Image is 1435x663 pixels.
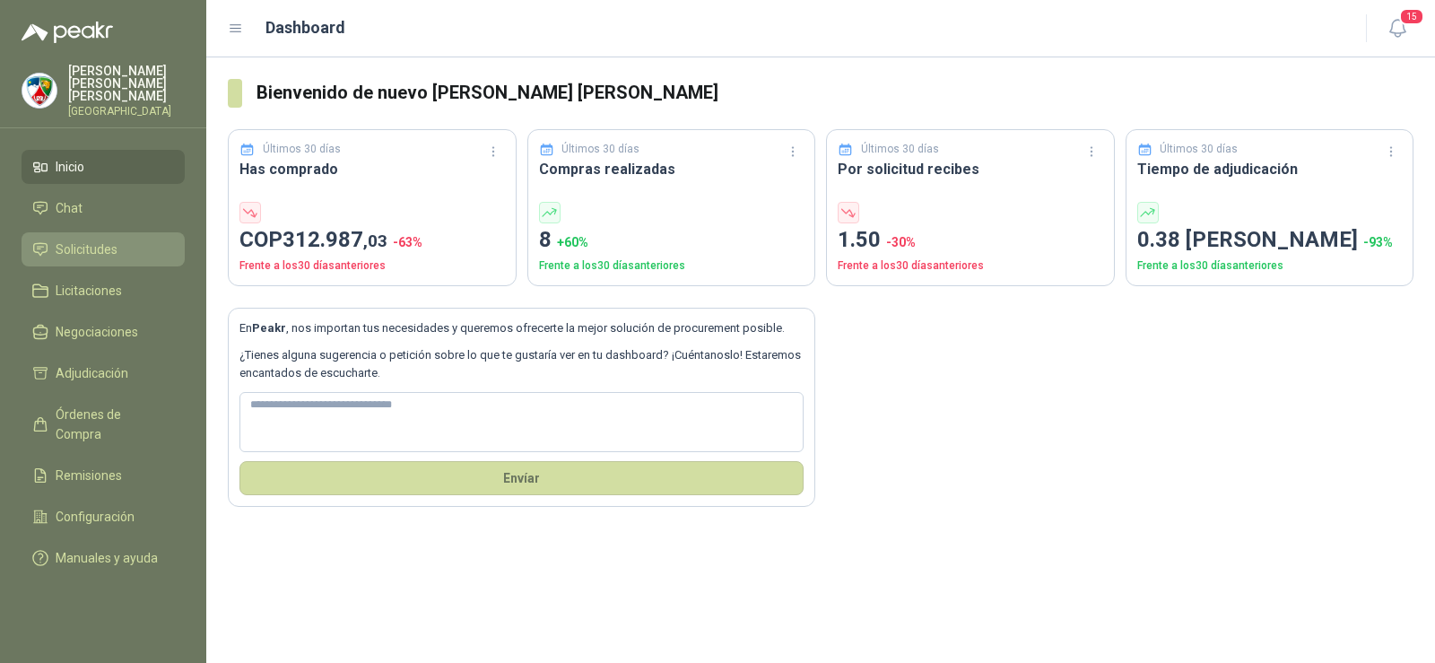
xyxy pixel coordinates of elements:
[22,191,185,225] a: Chat
[239,461,804,495] button: Envíar
[56,157,84,177] span: Inicio
[56,548,158,568] span: Manuales y ayuda
[539,257,804,275] p: Frente a los 30 días anteriores
[838,257,1103,275] p: Frente a los 30 días anteriores
[257,79,1413,107] h3: Bienvenido de nuevo [PERSON_NAME] [PERSON_NAME]
[22,74,57,108] img: Company Logo
[56,281,122,301] span: Licitaciones
[22,458,185,493] a: Remisiones
[1363,235,1393,249] span: -93 %
[838,158,1103,180] h3: Por solicitud recibes
[56,322,138,342] span: Negociaciones
[22,541,185,575] a: Manuales y ayuda
[22,397,185,451] a: Órdenes de Compra
[68,65,185,102] p: [PERSON_NAME] [PERSON_NAME] [PERSON_NAME]
[861,141,939,158] p: Últimos 30 días
[1137,257,1403,275] p: Frente a los 30 días anteriores
[22,232,185,266] a: Solicitudes
[56,507,135,527] span: Configuración
[886,235,916,249] span: -30 %
[239,346,804,383] p: ¿Tienes alguna sugerencia o petición sobre lo que te gustaría ver en tu dashboard? ¡Cuéntanoslo! ...
[56,405,168,444] span: Órdenes de Compra
[22,22,113,43] img: Logo peakr
[56,466,122,485] span: Remisiones
[252,321,286,335] b: Peakr
[1381,13,1413,45] button: 15
[393,235,422,249] span: -63 %
[239,223,505,257] p: COP
[539,158,804,180] h3: Compras realizadas
[283,227,387,252] span: 312.987
[239,158,505,180] h3: Has comprado
[56,363,128,383] span: Adjudicación
[1399,8,1424,25] span: 15
[263,141,341,158] p: Últimos 30 días
[561,141,639,158] p: Últimos 30 días
[557,235,588,249] span: + 60 %
[1137,223,1403,257] p: 0.38 [PERSON_NAME]
[539,223,804,257] p: 8
[22,356,185,390] a: Adjudicación
[68,106,185,117] p: [GEOGRAPHIC_DATA]
[22,500,185,534] a: Configuración
[1160,141,1238,158] p: Últimos 30 días
[1137,158,1403,180] h3: Tiempo de adjudicación
[239,319,804,337] p: En , nos importan tus necesidades y queremos ofrecerte la mejor solución de procurement posible.
[265,15,345,40] h1: Dashboard
[22,274,185,308] a: Licitaciones
[363,231,387,251] span: ,03
[838,223,1103,257] p: 1.50
[56,240,117,259] span: Solicitudes
[239,257,505,275] p: Frente a los 30 días anteriores
[22,150,185,184] a: Inicio
[22,315,185,349] a: Negociaciones
[56,198,83,218] span: Chat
